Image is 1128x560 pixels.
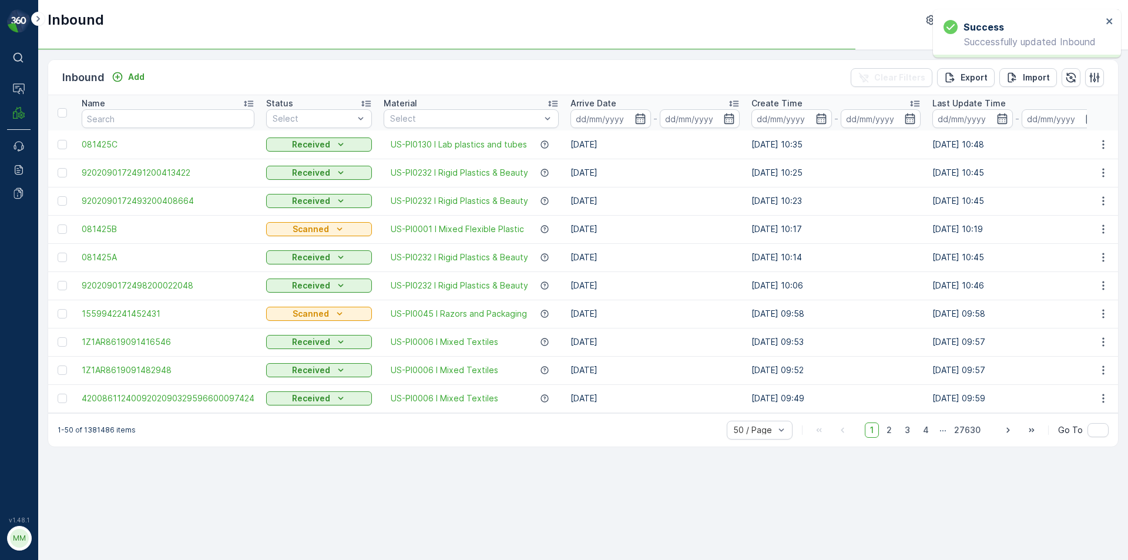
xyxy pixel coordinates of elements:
a: US-PI0006 I Mixed Textiles [391,393,498,404]
button: Scanned [266,307,372,321]
a: 9202090172498200022048 [82,280,254,291]
input: dd/mm/yyyy [751,109,832,128]
a: US-PI0232 I Rigid Plastics & Beauty [391,195,528,207]
p: ... [939,422,946,438]
td: [DATE] 10:35 [746,130,926,159]
a: 1559942241452431 [82,308,254,320]
a: 1Z1AR8619091416546 [82,336,254,348]
td: [DATE] [565,300,746,328]
div: Toggle Row Selected [58,168,67,177]
p: Received [292,280,330,291]
div: MM [10,529,29,548]
p: Inbound [62,69,105,86]
p: Arrive Date [570,98,616,109]
a: 081425A [82,252,254,263]
p: Name [82,98,105,109]
button: Received [266,166,372,180]
td: [DATE] 09:58 [746,300,926,328]
td: [DATE] 10:45 [926,187,1107,215]
div: Toggle Row Selected [58,140,67,149]
p: Last Update Time [932,98,1006,109]
span: [DATE] [62,212,90,222]
a: 9202090172493200408664 [82,195,254,207]
td: [DATE] 10:48 [926,130,1107,159]
p: Scanned [293,223,329,235]
button: Export [937,68,995,87]
span: US-PI0232 I Rigid Plastics & Beauty [72,251,217,261]
a: US-PI0232 I Rigid Plastics & Beauty [391,167,528,179]
td: [DATE] [565,243,746,271]
span: 3 [899,422,915,438]
a: 081425C [82,139,254,150]
span: 0 lbs [65,270,85,280]
td: [DATE] 10:14 [746,243,926,271]
p: Scanned [293,308,329,320]
td: [DATE] [565,215,746,243]
p: Clear Filters [874,72,925,83]
button: Clear Filters [851,68,932,87]
span: 27630 [949,422,986,438]
a: US-PI0006 I Mixed Textiles [391,364,498,376]
img: logo [7,9,31,33]
a: US-PI0001 I Mixed Flexible Plastic [391,223,524,235]
a: US-PI0232 I Rigid Plastics & Beauty [391,280,528,291]
td: [DATE] 10:17 [746,215,926,243]
td: [DATE] 10:06 [746,271,926,300]
p: - [834,112,838,126]
span: US-PI0130 I Lab plastics and tubes [391,139,527,150]
input: dd/mm/yyyy [841,109,921,128]
div: Toggle Row Selected [58,253,67,262]
span: Name : [10,193,39,203]
button: Received [266,138,372,152]
input: dd/mm/yyyy [1022,109,1102,128]
td: [DATE] [565,356,746,384]
button: Received [266,391,372,405]
button: MM [7,526,31,551]
span: Net Amount : [10,270,65,280]
td: [DATE] 10:19 [926,215,1107,243]
span: Last Weight : [10,290,66,300]
a: US-PI0045 I Razors and Packaging [391,308,527,320]
a: 081425B [82,223,254,235]
div: Toggle Row Selected [58,224,67,234]
div: Toggle Row Selected [58,196,67,206]
span: 9202090172491200413422 [82,167,254,179]
td: [DATE] 09:58 [926,300,1107,328]
td: [DATE] 09:57 [926,328,1107,356]
p: - [653,112,657,126]
a: US-PI0006 I Mixed Textiles [391,336,498,348]
td: [DATE] [565,328,746,356]
p: Successfully updated Inbound [944,36,1102,47]
td: [DATE] 09:49 [746,384,926,413]
input: Search [82,109,254,128]
td: [DATE] 10:46 [926,271,1107,300]
td: [DATE] 09:59 [926,384,1107,413]
a: US-PI0232 I Rigid Plastics & Beauty [391,252,528,263]
p: Received [292,252,330,263]
p: Received [292,195,330,207]
span: First Weight : [10,232,66,242]
p: Received [292,364,330,376]
div: Toggle Row Selected [58,281,67,290]
td: [DATE] [565,271,746,300]
button: close [1106,16,1114,28]
p: Export [961,72,988,83]
td: [DATE] 10:45 [926,243,1107,271]
a: 4200861124009202090329596600097424 [82,393,254,404]
p: Create Time [751,98,803,109]
a: 1Z1AR8619091482948 [82,364,254,376]
input: dd/mm/yyyy [660,109,740,128]
div: Toggle Row Selected [58,365,67,375]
